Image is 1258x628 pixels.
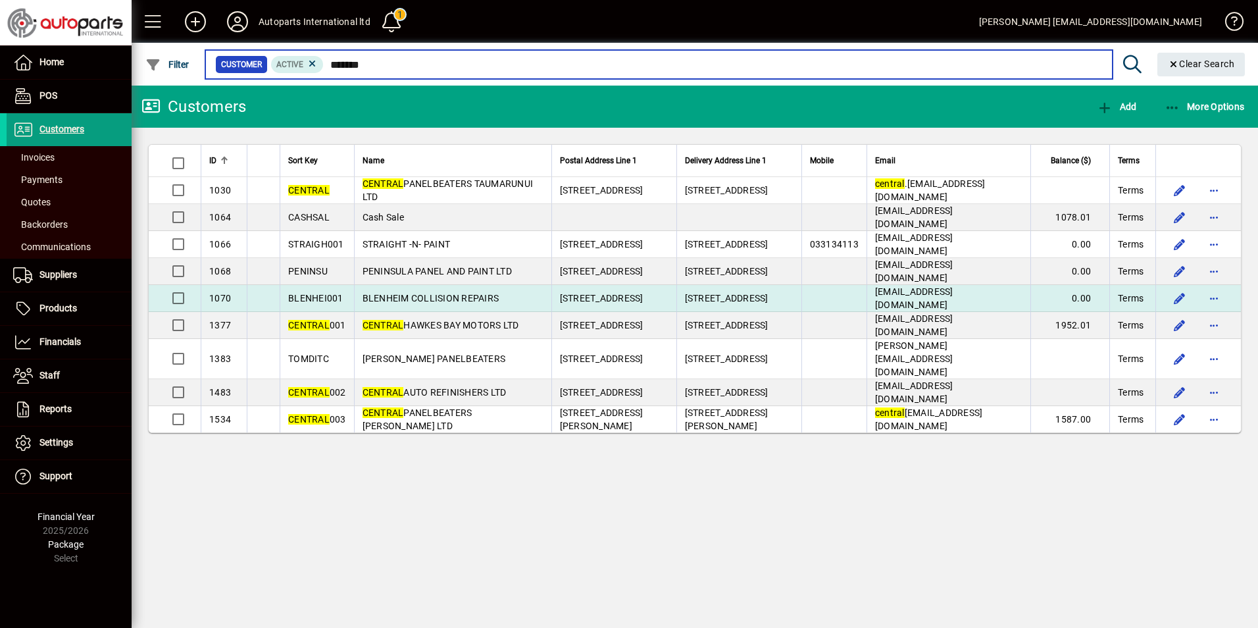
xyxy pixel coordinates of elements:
[288,185,330,196] em: CENTRAL
[48,539,84,550] span: Package
[288,353,329,364] span: TOMDITC
[1097,101,1136,112] span: Add
[1051,153,1091,168] span: Balance ($)
[39,124,84,134] span: Customers
[363,212,404,222] span: Cash Sale
[560,387,643,398] span: [STREET_ADDRESS]
[979,11,1202,32] div: [PERSON_NAME] [EMAIL_ADDRESS][DOMAIN_NAME]
[39,336,81,347] span: Financials
[1118,386,1144,399] span: Terms
[7,191,132,213] a: Quotes
[288,266,328,276] span: PENINSU
[1169,234,1190,255] button: Edit
[13,242,91,252] span: Communications
[1118,265,1144,278] span: Terms
[209,320,231,330] span: 1377
[1030,258,1109,285] td: 0.00
[560,153,637,168] span: Postal Address Line 1
[1030,312,1109,339] td: 1952.01
[1094,95,1140,118] button: Add
[1215,3,1242,45] a: Knowledge Base
[7,259,132,292] a: Suppliers
[288,320,330,330] em: CENTRAL
[288,414,330,425] em: CENTRAL
[875,407,983,431] span: [EMAIL_ADDRESS][DOMAIN_NAME]
[1203,261,1224,282] button: More options
[685,320,768,330] span: [STREET_ADDRESS]
[1169,261,1190,282] button: Edit
[7,326,132,359] a: Financials
[288,239,344,249] span: STRAIGH001
[560,266,643,276] span: [STREET_ADDRESS]
[1168,59,1235,69] span: Clear Search
[1203,348,1224,369] button: More options
[1169,288,1190,309] button: Edit
[13,174,63,185] span: Payments
[560,320,643,330] span: [STREET_ADDRESS]
[39,370,60,380] span: Staff
[1030,285,1109,312] td: 0.00
[560,185,643,196] span: [STREET_ADDRESS]
[39,303,77,313] span: Products
[363,178,534,202] span: PANELBEATERS TAUMARUNUI LTD
[560,353,643,364] span: [STREET_ADDRESS]
[7,236,132,258] a: Communications
[875,178,986,202] span: .[EMAIL_ADDRESS][DOMAIN_NAME]
[1161,95,1248,118] button: More Options
[209,239,231,249] span: 1066
[142,53,193,76] button: Filter
[39,471,72,481] span: Support
[209,153,239,168] div: ID
[1118,238,1144,251] span: Terms
[271,56,324,73] mat-chip: Activation Status: Active
[288,293,343,303] span: BLENHEI001
[221,58,262,71] span: Customer
[1118,319,1144,332] span: Terms
[875,286,953,310] span: [EMAIL_ADDRESS][DOMAIN_NAME]
[288,212,330,222] span: CASHSAL
[363,353,506,364] span: [PERSON_NAME] PANELBEATERS
[875,380,953,404] span: [EMAIL_ADDRESS][DOMAIN_NAME]
[7,359,132,392] a: Staff
[1169,382,1190,403] button: Edit
[875,205,953,229] span: [EMAIL_ADDRESS][DOMAIN_NAME]
[1203,180,1224,201] button: More options
[560,407,643,431] span: [STREET_ADDRESS][PERSON_NAME]
[209,293,231,303] span: 1070
[39,269,77,280] span: Suppliers
[7,213,132,236] a: Backorders
[363,153,543,168] div: Name
[38,511,95,522] span: Financial Year
[7,80,132,113] a: POS
[7,427,132,459] a: Settings
[685,153,767,168] span: Delivery Address Line 1
[259,11,370,32] div: Autoparts International ltd
[1203,234,1224,255] button: More options
[875,153,1022,168] div: Email
[1118,211,1144,224] span: Terms
[1203,207,1224,228] button: More options
[560,293,643,303] span: [STREET_ADDRESS]
[810,153,859,168] div: Mobile
[7,169,132,191] a: Payments
[685,387,768,398] span: [STREET_ADDRESS]
[875,153,895,168] span: Email
[1157,53,1245,76] button: Clear
[363,407,472,431] span: PANELBEATERS [PERSON_NAME] LTD
[209,153,216,168] span: ID
[363,153,384,168] span: Name
[276,60,303,69] span: Active
[810,153,834,168] span: Mobile
[685,239,768,249] span: [STREET_ADDRESS]
[288,387,346,398] span: 002
[875,340,953,377] span: [PERSON_NAME][EMAIL_ADDRESS][DOMAIN_NAME]
[7,460,132,493] a: Support
[363,387,507,398] span: AUTO REFINISHERS LTD
[288,387,330,398] em: CENTRAL
[1039,153,1103,168] div: Balance ($)
[209,353,231,364] span: 1383
[1118,413,1144,426] span: Terms
[39,90,57,101] span: POS
[560,239,643,249] span: [STREET_ADDRESS]
[1118,153,1140,168] span: Terms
